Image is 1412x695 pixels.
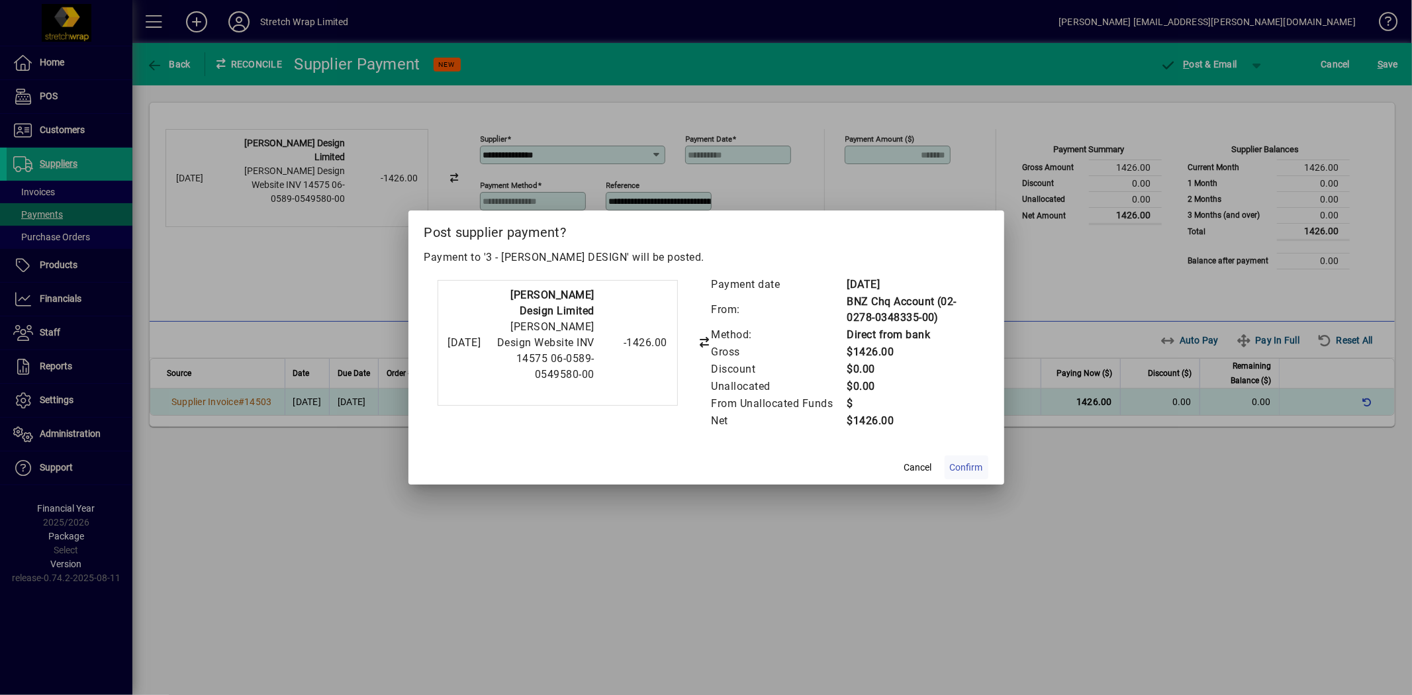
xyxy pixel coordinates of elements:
[710,412,846,430] td: Net
[945,455,988,479] button: Confirm
[710,395,846,412] td: From Unallocated Funds
[846,395,974,412] td: $
[710,344,846,361] td: Gross
[846,326,974,344] td: Direct from bank
[710,361,846,378] td: Discount
[424,250,988,265] p: Payment to '3 - [PERSON_NAME] DESIGN' will be posted.
[950,461,983,475] span: Confirm
[710,378,846,395] td: Unallocated
[904,461,932,475] span: Cancel
[897,455,939,479] button: Cancel
[448,335,481,351] div: [DATE]
[710,326,846,344] td: Method:
[846,378,974,395] td: $0.00
[846,293,974,326] td: BNZ Chq Account (02-0278-0348335-00)
[846,276,974,293] td: [DATE]
[511,289,595,317] strong: [PERSON_NAME] Design Limited
[710,293,846,326] td: From:
[601,335,667,351] div: -1426.00
[497,320,594,381] span: [PERSON_NAME] Design Website INV 14575 06-0589-0549580-00
[846,361,974,378] td: $0.00
[710,276,846,293] td: Payment date
[846,344,974,361] td: $1426.00
[846,412,974,430] td: $1426.00
[408,210,1004,249] h2: Post supplier payment?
